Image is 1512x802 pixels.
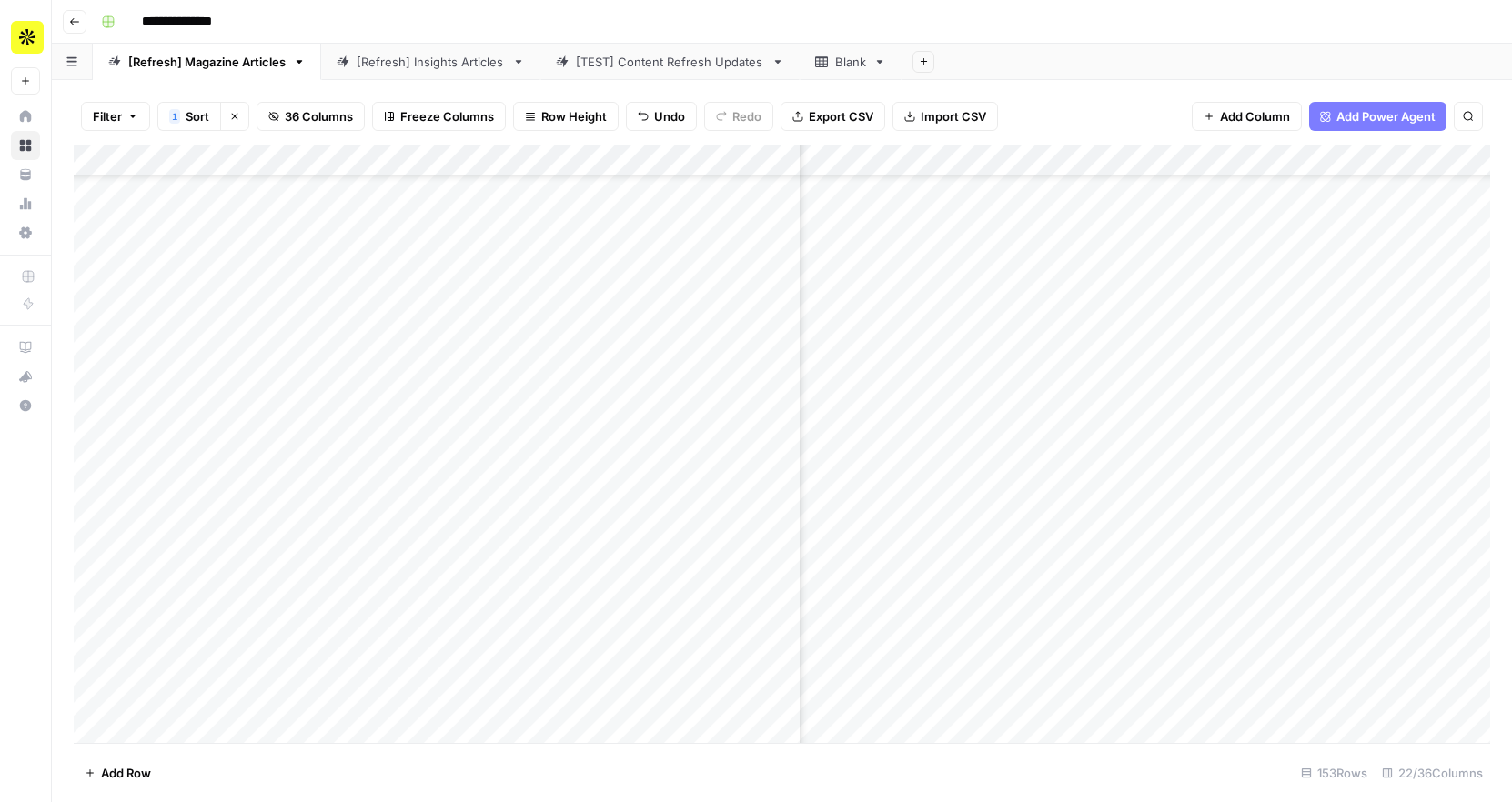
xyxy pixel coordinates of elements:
[186,107,209,125] span: Sort
[654,107,685,125] span: Undo
[285,107,353,125] span: 36 Columns
[1294,758,1375,787] div: 153 Rows
[540,44,800,80] a: [TEST] Content Refresh Updates
[93,107,122,125] span: Filter
[11,333,40,362] a: AirOps Academy
[321,44,540,80] a: [Refresh] Insights Articles
[81,102,150,131] button: Filter
[892,102,998,131] button: Import CSV
[11,391,40,420] button: Help + Support
[12,363,39,390] div: What's new?
[921,107,986,125] span: Import CSV
[169,109,180,124] div: 1
[576,53,764,71] div: [TEST] Content Refresh Updates
[357,53,505,71] div: [Refresh] Insights Articles
[781,102,885,131] button: Export CSV
[1336,107,1436,125] span: Add Power Agent
[372,102,506,131] button: Freeze Columns
[513,102,619,131] button: Row Height
[11,160,40,189] a: Your Data
[835,53,866,71] div: Blank
[809,107,873,125] span: Export CSV
[101,764,151,782] span: Add Row
[257,102,365,131] button: 36 Columns
[11,189,40,218] a: Usage
[11,102,40,131] a: Home
[626,102,697,131] button: Undo
[11,131,40,160] a: Browse
[128,53,286,71] div: [Refresh] Magazine Articles
[74,758,162,787] button: Add Row
[1375,758,1490,787] div: 22/36 Columns
[11,21,44,54] img: Apollo Logo
[172,109,177,124] span: 1
[11,362,40,391] button: What's new?
[157,102,220,131] button: 1Sort
[1192,102,1302,131] button: Add Column
[1309,102,1446,131] button: Add Power Agent
[732,107,761,125] span: Redo
[400,107,494,125] span: Freeze Columns
[800,44,902,80] a: Blank
[541,107,607,125] span: Row Height
[93,44,321,80] a: [Refresh] Magazine Articles
[1220,107,1290,125] span: Add Column
[11,15,40,60] button: Workspace: Apollo
[704,102,773,131] button: Redo
[11,218,40,247] a: Settings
